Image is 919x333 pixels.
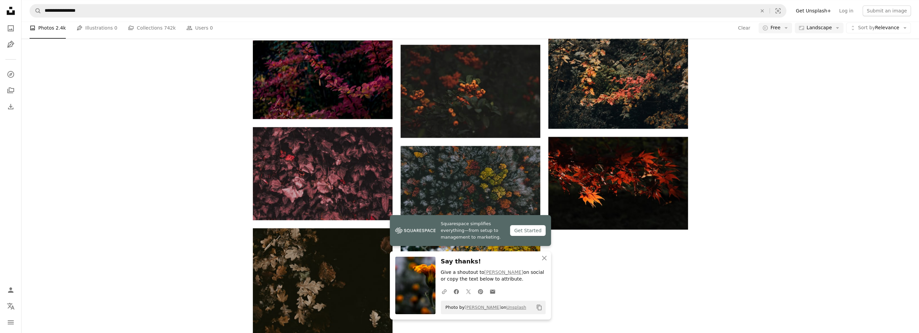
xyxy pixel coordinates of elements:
[114,25,118,32] span: 0
[807,25,832,32] span: Landscape
[77,17,117,39] a: Illustrations 0
[506,305,526,310] a: Unsplash
[755,4,770,17] button: Clear
[441,269,546,283] p: Give a shoutout to on social or copy the text below to attribute.
[795,23,843,34] button: Landscape
[462,285,474,298] a: Share on Twitter
[30,4,786,17] form: Find visuals sitewide
[4,38,17,51] a: Illustrations
[395,225,435,236] img: file-1747939142011-51e5cc87e3c9
[253,127,393,220] img: a bunch of leaves that are on the ground
[770,4,786,17] button: Visual search
[401,45,540,138] img: red and yellow fruit plant
[390,215,551,246] a: Squarespace simplifies everything—from setup to management to marketing.Get Started
[4,316,17,329] button: Menu
[738,23,751,34] button: Clear
[186,17,213,39] a: Users 0
[484,269,523,275] a: [PERSON_NAME]
[548,79,688,85] a: green and red leaf trees
[4,283,17,297] a: Log in / Sign up
[858,25,899,32] span: Relevance
[128,17,176,39] a: Collections 742k
[442,302,526,313] span: Photo by on
[441,257,546,266] h3: Say thanks!
[548,137,688,230] img: red maple leaves in close up photography
[401,88,540,94] a: red and yellow fruit plant
[548,36,688,129] img: green and red leaf trees
[401,182,540,188] a: forest during day
[858,25,875,31] span: Sort by
[534,302,545,313] button: Copy to clipboard
[4,299,17,313] button: Language
[253,277,393,283] a: a bunch of leaves that are on the ground
[792,5,835,16] a: Get Unsplash+
[835,5,857,16] a: Log in
[441,220,505,241] span: Squarespace simplifies everything—from setup to management to marketing.
[4,100,17,113] a: Download History
[253,170,393,176] a: a bunch of leaves that are on the ground
[548,180,688,186] a: red maple leaves in close up photography
[253,76,393,82] a: a close up of a tree with purple leaves
[401,146,540,224] img: forest during day
[210,25,213,32] span: 0
[4,22,17,35] a: Photos
[4,4,17,19] a: Home — Unsplash
[487,285,499,298] a: Share over email
[253,40,393,119] img: a close up of a tree with purple leaves
[253,228,393,333] img: a bunch of leaves that are on the ground
[474,285,487,298] a: Share on Pinterest
[4,68,17,81] a: Explore
[30,4,41,17] button: Search Unsplash
[465,305,501,310] a: [PERSON_NAME]
[450,285,462,298] a: Share on Facebook
[510,225,545,236] div: Get Started
[863,5,911,16] button: Submit an image
[759,23,792,34] button: Free
[164,25,176,32] span: 742k
[4,84,17,97] a: Collections
[770,25,780,32] span: Free
[846,23,911,34] button: Sort byRelevance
